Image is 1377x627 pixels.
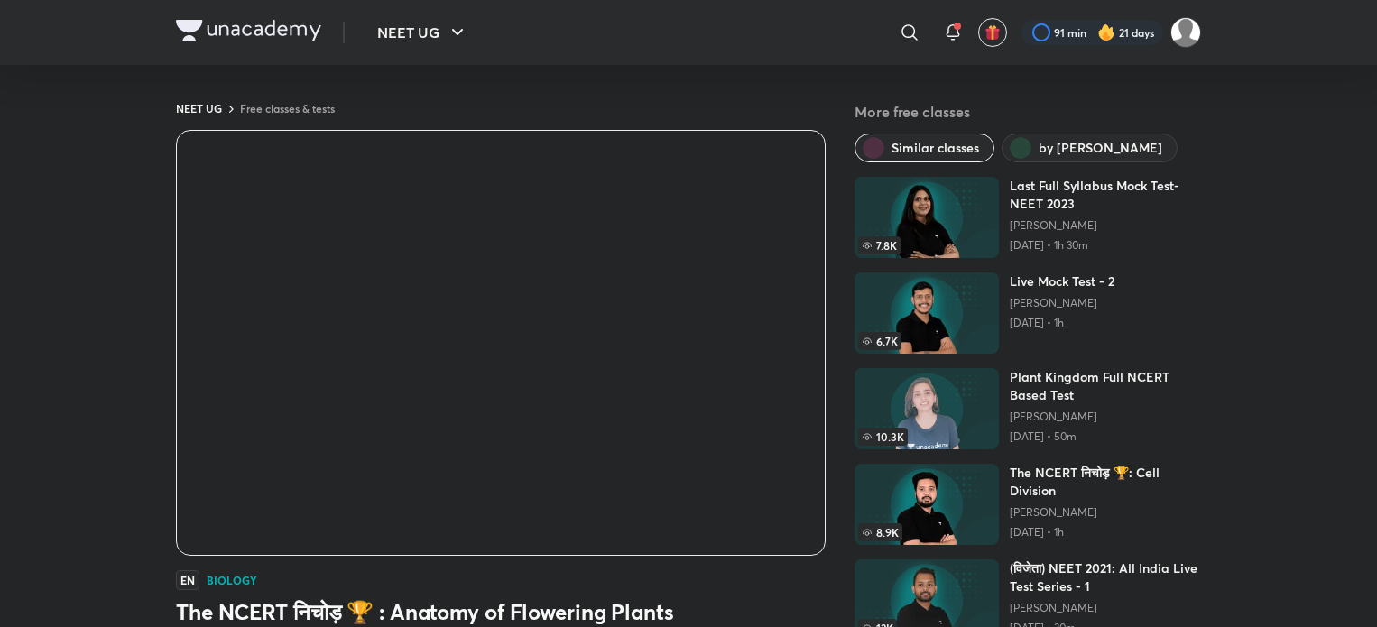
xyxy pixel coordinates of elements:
[1010,177,1201,213] h6: Last Full Syllabus Mock Test- NEET 2023
[855,101,1201,123] h5: More free classes
[892,139,979,157] span: Similar classes
[1010,410,1201,424] a: [PERSON_NAME]
[858,428,908,446] span: 10.3K
[177,131,825,555] iframe: Class
[858,523,902,541] span: 8.9K
[1010,238,1201,253] p: [DATE] • 1h 30m
[978,18,1007,47] button: avatar
[1010,316,1114,330] p: [DATE] • 1h
[1039,139,1162,157] span: by Pranav Pundarik
[1010,272,1114,290] h6: Live Mock Test - 2
[855,134,994,162] button: Similar classes
[1010,296,1114,310] a: [PERSON_NAME]
[1010,559,1201,595] h6: (विजेता) NEET 2021: All India Live Test Series - 1
[858,332,901,350] span: 6.7K
[366,14,479,51] button: NEET UG
[1010,525,1201,539] p: [DATE] • 1h
[176,20,321,41] img: Company Logo
[1097,23,1115,41] img: streak
[1010,218,1201,233] a: [PERSON_NAME]
[1170,17,1201,48] img: surabhi
[176,597,826,626] h3: The NCERT निचोड़ 🏆 : Anatomy of Flowering Plants
[176,20,321,46] a: Company Logo
[1010,368,1201,404] h6: Plant Kingdom Full NCERT Based Test
[1010,505,1201,520] a: [PERSON_NAME]
[207,575,257,586] h4: Biology
[176,570,199,590] span: EN
[858,236,901,254] span: 7.8K
[240,101,335,115] a: Free classes & tests
[1002,134,1178,162] button: by Pranav Pundarik
[1010,464,1201,500] h6: The NCERT निचोड़ 🏆: Cell Division
[1010,601,1201,615] a: [PERSON_NAME]
[1010,429,1201,444] p: [DATE] • 50m
[176,101,222,115] a: NEET UG
[984,24,1001,41] img: avatar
